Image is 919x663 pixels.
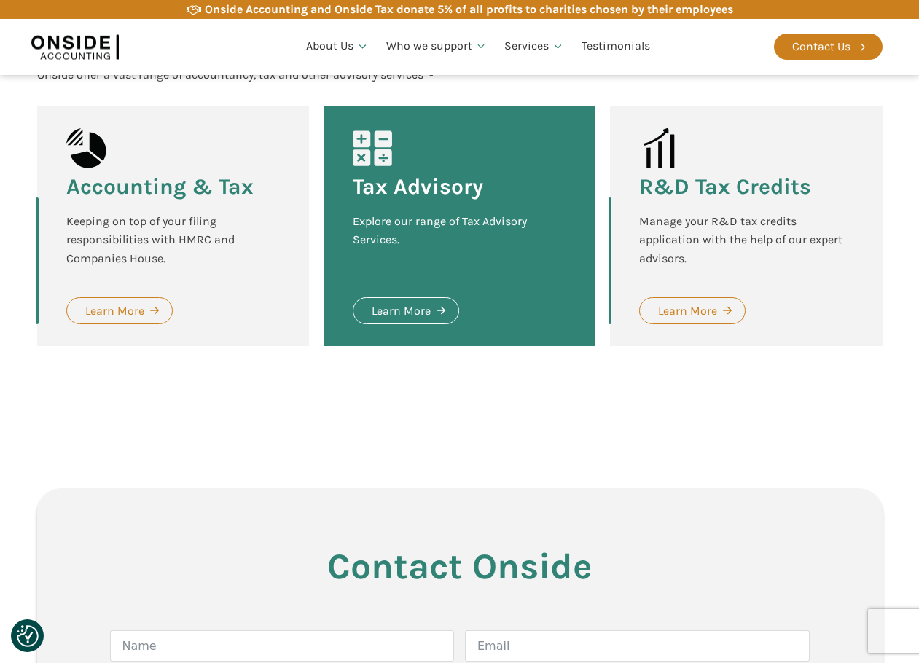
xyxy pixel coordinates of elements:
[17,625,39,647] img: Revisit consent button
[66,297,173,325] a: Learn More
[353,297,459,325] a: Learn More
[37,66,434,85] div: Onside offer a vast range of accountancy, tax and other advisory services -
[17,625,39,647] button: Consent Preferences
[297,22,378,71] a: About Us
[66,176,254,197] h3: Accounting & Tax
[573,22,659,71] a: Testimonials
[639,212,853,268] div: Manage your R&D tax credits application with the help of our expert advisors.
[85,302,144,321] div: Learn More
[372,302,431,321] div: Learn More
[378,22,496,71] a: Who we support
[639,297,746,325] a: Learn More
[658,302,717,321] div: Learn More
[110,546,810,586] h3: Contact Onside
[31,30,118,63] img: Onside Accounting
[774,34,883,60] a: Contact Us
[353,212,566,268] div: Explore our range of Tax Advisory Services.
[66,212,280,268] div: Keeping on top of your filing responsibilities with HMRC and Companies House.
[792,37,850,56] div: Contact Us
[465,630,810,662] input: Email
[353,176,483,197] h3: Tax Advisory
[496,22,573,71] a: Services
[639,176,811,197] h3: R&D Tax Credits
[110,630,455,662] input: Name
